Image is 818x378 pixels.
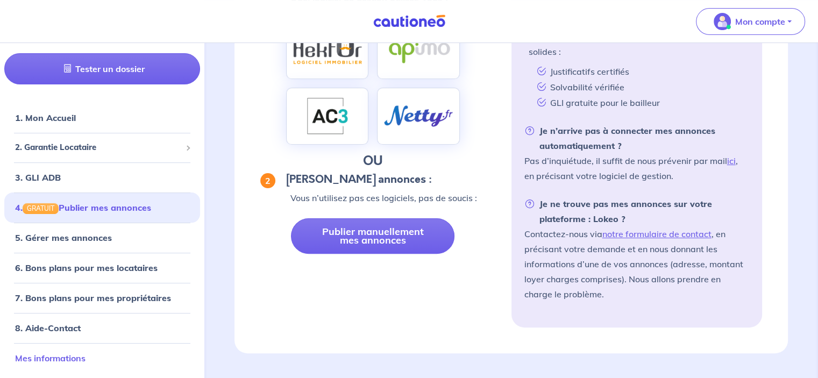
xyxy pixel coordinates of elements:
a: 6. Bons plans pour mes locataires [15,262,158,273]
p: Mon compte [735,15,785,28]
li: Contactez-nous via , en précisant votre demande et en nous donnant les informations d’une de vos ... [524,196,749,302]
img: illu_account_valid_menu.svg [714,13,731,30]
a: ici [727,155,736,166]
li: Justificatifs certifiés [529,63,749,79]
a: logo-hektor.png [282,23,373,80]
a: 4.GRATUITPublier mes annonces [15,202,151,213]
div: Mes informations [4,347,200,369]
li: - Vous ne recevrez que des candidats aux dossiers solides : [524,29,749,110]
li: Pas d’inquiétude, il suffit de nous prévenir par mail , en précisant votre logiciel de gestion. [524,123,749,183]
a: Tester un dossier [4,53,200,84]
strong: Je n’arrive pas à connecter mes annonces automatiquement ? [524,123,749,153]
div: 8. Aide-Contact [4,317,200,339]
button: illu_account_valid_menu.svgMon compte [696,8,805,35]
p: Vous n’utilisez pas ces logiciels, pas de soucis : [290,190,485,205]
a: 1. Mon Accueil [15,112,76,123]
a: 5. Gérer mes annonces [15,232,112,243]
h4: OU [260,153,485,169]
div: 1. Mon Accueil [4,107,200,129]
span: 2. Garantie Locataire [15,141,181,154]
a: 7. Bons plans pour mes propriétaires [15,293,171,303]
a: logo-AC3.png [282,88,373,145]
li: Solvabilité vérifiée [529,79,749,95]
a: 8. Aide-Contact [15,323,81,333]
a: logo-apimo.png [373,23,464,80]
div: 7. Bons plans pour mes propriétaires [4,287,200,309]
img: logo-AC3.png [305,95,349,137]
div: 3. GLI ADB [4,167,200,188]
img: logo-hektor.png [293,33,362,68]
a: logo-netty.png [373,88,464,145]
img: Cautioneo [369,15,450,28]
img: logo-apimo.png [381,28,456,73]
li: GLI gratuite pour le bailleur [529,95,749,110]
div: 4.GRATUITPublier mes annonces [4,197,200,218]
a: notre formulaire de contact [602,229,712,239]
div: 6. Bons plans pour mes locataires [4,257,200,279]
a: Publier manuellement mes annonces [291,218,454,254]
strong: Je ne trouve pas mes annonces sur votre plateforme : Lokeo ? [524,196,749,226]
a: 3. GLI ADB [15,172,61,183]
a: Mes informations [15,353,86,363]
div: 5. Gérer mes annonces [4,227,200,248]
img: logo-netty.png [379,101,458,132]
div: 2. Garantie Locataire [4,137,200,158]
h5: [PERSON_NAME] annonces : [260,173,485,186]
